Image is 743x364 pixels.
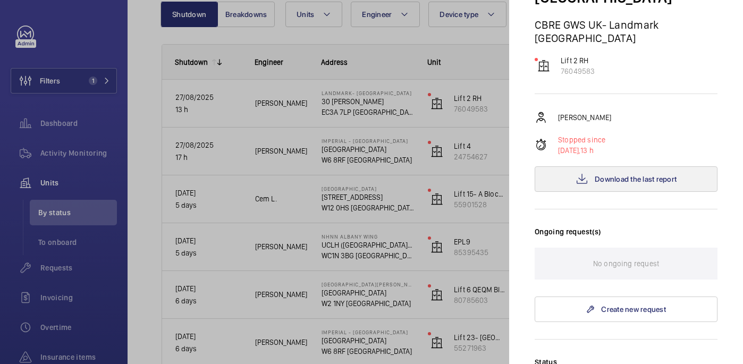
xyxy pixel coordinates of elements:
a: Create new request [535,297,717,322]
p: 76049583 [561,66,595,77]
button: Download the last report [535,166,717,192]
span: [DATE], [558,146,580,155]
p: No ongoing request [593,248,659,280]
p: 13 h [558,145,605,156]
h3: Ongoing request(s) [535,226,717,248]
p: Lift 2 RH [561,55,595,66]
p: CBRE GWS UK- Landmark [GEOGRAPHIC_DATA] [535,18,717,45]
span: Download the last report [595,175,677,183]
p: Stopped since [558,134,605,145]
img: elevator.svg [537,60,550,72]
p: [PERSON_NAME] [558,112,611,123]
